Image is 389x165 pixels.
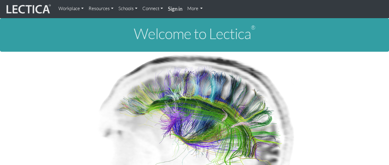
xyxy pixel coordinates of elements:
[185,2,205,15] a: More
[165,2,185,16] a: Sign in
[86,2,116,15] a: Resources
[5,3,51,15] img: lecticalive
[140,2,165,15] a: Connect
[5,26,384,42] h1: Welcome to Lectica
[168,6,182,12] strong: Sign in
[56,2,86,15] a: Workplace
[251,24,255,31] sup: ®
[116,2,140,15] a: Schools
